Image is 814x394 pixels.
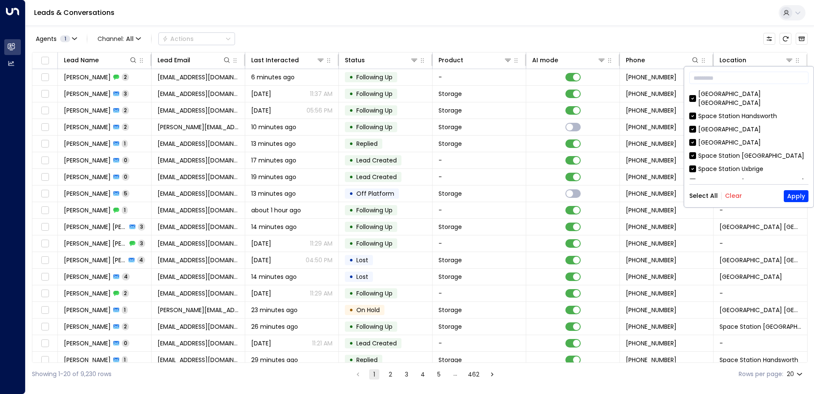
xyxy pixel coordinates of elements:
[626,123,676,131] span: +447876717448
[64,73,111,81] span: Ashley Rawlins
[719,55,794,65] div: Location
[64,55,138,65] div: Lead Name
[780,33,791,45] span: Refresh
[439,90,462,98] span: Storage
[40,122,50,133] span: Toggle select row
[64,189,111,198] span: Georgina Stephenson
[158,339,239,348] span: ashley.rowe1972@outlook.com
[40,322,50,332] span: Toggle select row
[433,152,526,168] td: -
[40,72,50,83] span: Toggle select row
[689,90,808,107] div: [GEOGRAPHIC_DATA] [GEOGRAPHIC_DATA]
[40,288,50,299] span: Toggle select row
[349,269,353,284] div: •
[356,173,397,181] span: Lead Created
[310,289,332,298] p: 11:29 AM
[251,106,271,115] span: Aug 18, 2025
[137,256,145,264] span: 4
[64,223,127,231] span: Anna Maria Beskostaya
[714,335,807,351] td: -
[40,105,50,116] span: Toggle select row
[40,238,50,249] span: Toggle select row
[345,55,418,65] div: Status
[626,55,645,65] div: Phone
[349,303,353,317] div: •
[626,156,676,165] span: +447305811717
[40,172,50,183] span: Toggle select row
[251,123,296,131] span: 10 minutes ago
[122,290,129,297] span: 2
[40,222,50,232] span: Toggle select row
[349,70,353,84] div: •
[122,123,129,130] span: 2
[158,223,239,231] span: ananv009@gmail.com
[439,123,462,131] span: Storage
[356,239,393,248] span: Following Up
[433,285,526,301] td: -
[64,339,111,348] span: Ashley Rowe
[64,206,111,214] span: Georgina Stephenson
[689,165,808,174] div: Space Station Uxbrige
[251,306,298,314] span: 23 minutes ago
[122,356,128,363] span: 1
[739,370,783,379] label: Rows per page:
[626,256,676,264] span: +447594103666
[158,32,235,45] button: Actions
[719,306,801,314] span: Space Station Castle Bromwich
[719,256,801,264] span: Space Station Uxbridge
[122,339,129,347] span: 0
[356,206,393,214] span: Following Up
[64,55,99,65] div: Lead Name
[122,90,129,97] span: 3
[251,356,298,364] span: 29 minutes ago
[356,256,368,264] span: Lost
[418,369,428,380] button: Go to page 4
[158,356,239,364] span: izzyf46@googlemail.com
[122,73,129,81] span: 2
[698,90,808,107] div: [GEOGRAPHIC_DATA] [GEOGRAPHIC_DATA]
[60,35,70,42] span: 1
[251,272,297,281] span: 14 minutes ago
[796,33,808,45] button: Archived Leads
[40,55,50,66] span: Toggle select all
[439,256,462,264] span: Storage
[349,153,353,168] div: •
[626,339,676,348] span: +447776074710
[251,55,299,65] div: Last Interacted
[162,35,194,43] div: Actions
[450,369,460,380] div: …
[356,339,397,348] span: Lead Created
[433,169,526,185] td: -
[626,90,676,98] span: +447376081243
[439,55,512,65] div: Product
[698,178,804,187] div: Space Station [GEOGRAPHIC_DATA]
[439,55,463,65] div: Product
[158,55,190,65] div: Lead Email
[40,272,50,282] span: Toggle select row
[532,55,606,65] div: AI mode
[626,206,676,214] span: +447944618034
[626,356,676,364] span: +447946518871
[532,55,558,65] div: AI mode
[349,203,353,217] div: •
[64,272,111,281] span: Mohamed Marzook
[158,156,239,165] span: leannecarr13@outlook.com
[689,192,718,199] button: Select All
[122,273,130,280] span: 4
[158,55,231,65] div: Lead Email
[64,289,111,298] span: Mohamed Marzook
[122,190,129,197] span: 5
[689,138,808,147] div: [GEOGRAPHIC_DATA]
[138,240,145,247] span: 3
[126,35,134,42] span: All
[698,151,804,160] div: Space Station [GEOGRAPHIC_DATA]
[251,256,271,264] span: Aug 18, 2025
[689,178,808,187] div: Space Station [GEOGRAPHIC_DATA]
[158,256,239,264] span: ananv009@gmail.com
[356,156,397,165] span: Lead Created
[719,322,801,331] span: Space Station Garretts Green
[719,223,801,231] span: Space Station Uxbridge
[466,369,481,380] button: Go to page 462
[64,356,111,364] span: Isabel Farrell
[138,223,145,230] span: 3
